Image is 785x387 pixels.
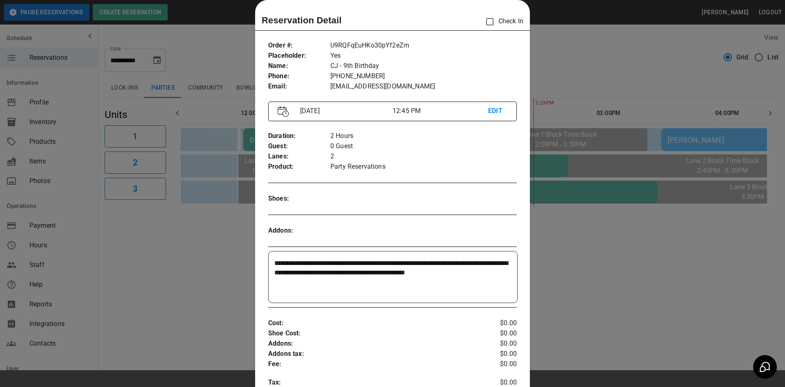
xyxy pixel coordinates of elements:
[330,61,517,71] p: CJ - 9th Birthday
[268,41,330,51] p: Order # :
[268,141,330,152] p: Guest :
[268,152,330,162] p: Lanes :
[297,106,392,116] p: [DATE]
[481,13,523,30] p: Check In
[268,328,475,339] p: Shoe Cost :
[268,61,330,71] p: Name :
[330,71,517,81] p: [PHONE_NUMBER]
[268,359,475,369] p: Fee :
[330,141,517,152] p: 0 Guest
[278,106,289,117] img: Vector
[268,226,330,236] p: Addons :
[330,162,517,172] p: Party Reservations
[475,359,517,369] p: $0.00
[268,162,330,172] p: Product :
[268,71,330,81] p: Phone :
[330,51,517,61] p: Yes
[488,106,507,116] p: EDIT
[268,339,475,349] p: Addons :
[268,51,330,61] p: Placeholder :
[268,194,330,204] p: Shoes :
[392,106,488,116] p: 12:45 PM
[330,81,517,92] p: [EMAIL_ADDRESS][DOMAIN_NAME]
[330,131,517,141] p: 2 Hours
[475,328,517,339] p: $0.00
[268,131,330,141] p: Duration :
[330,41,517,51] p: U9RQFqEuHKo30pYf2eZm
[268,81,330,92] p: Email :
[262,14,342,27] p: Reservation Detail
[475,349,517,359] p: $0.00
[268,349,475,359] p: Addons tax :
[475,318,517,328] p: $0.00
[268,318,475,328] p: Cost :
[475,339,517,349] p: $0.00
[330,152,517,162] p: 2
